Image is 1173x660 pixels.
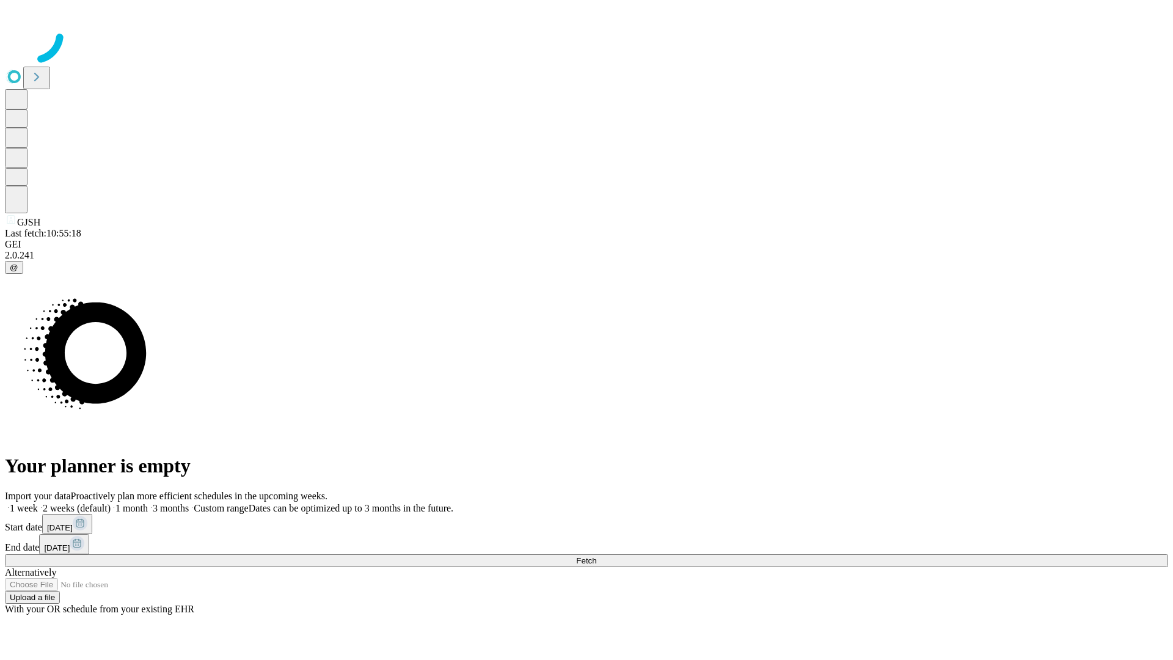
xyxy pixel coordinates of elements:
[17,217,40,227] span: GJSH
[5,261,23,274] button: @
[5,604,194,614] span: With your OR schedule from your existing EHR
[576,556,596,565] span: Fetch
[10,503,38,513] span: 1 week
[39,534,89,554] button: [DATE]
[5,591,60,604] button: Upload a file
[5,228,81,238] span: Last fetch: 10:55:18
[10,263,18,272] span: @
[5,239,1168,250] div: GEI
[5,554,1168,567] button: Fetch
[5,250,1168,261] div: 2.0.241
[5,534,1168,554] div: End date
[5,567,56,577] span: Alternatively
[71,491,327,501] span: Proactively plan more efficient schedules in the upcoming weeks.
[5,514,1168,534] div: Start date
[44,543,70,552] span: [DATE]
[47,523,73,532] span: [DATE]
[43,503,111,513] span: 2 weeks (default)
[194,503,248,513] span: Custom range
[115,503,148,513] span: 1 month
[249,503,453,513] span: Dates can be optimized up to 3 months in the future.
[153,503,189,513] span: 3 months
[42,514,92,534] button: [DATE]
[5,491,71,501] span: Import your data
[5,455,1168,477] h1: Your planner is empty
